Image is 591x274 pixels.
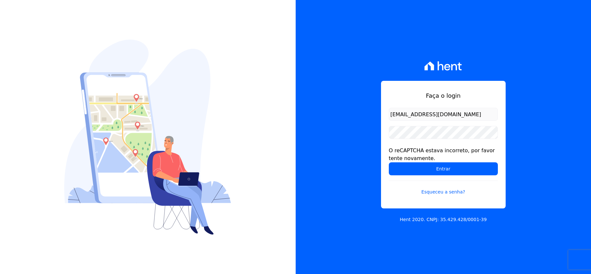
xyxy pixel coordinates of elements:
[64,40,231,235] img: Login
[400,216,487,223] p: Hent 2020. CNPJ: 35.429.428/0001-39
[389,147,498,162] div: O reCAPTCHA estava incorreto, por favor tente novamente.
[389,181,498,195] a: Esqueceu a senha?
[389,108,498,121] input: Email
[389,91,498,100] h1: Faça o login
[389,162,498,175] input: Entrar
